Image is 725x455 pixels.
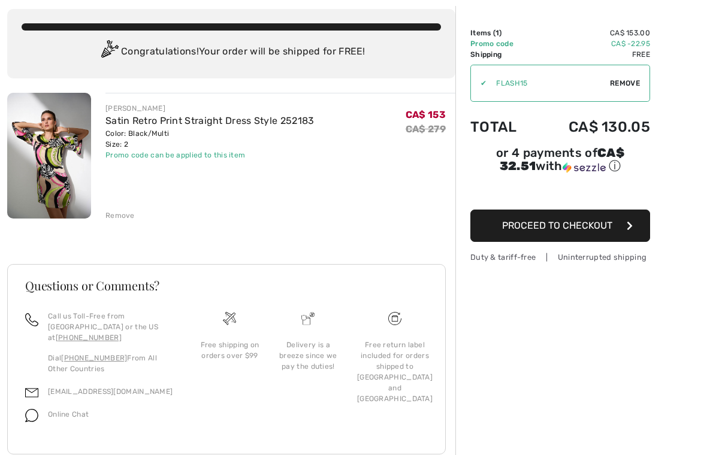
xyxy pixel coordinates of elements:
img: Delivery is a breeze since we pay the duties! [301,312,315,325]
img: Free shipping on orders over $99 [223,312,236,325]
span: Proceed to Checkout [502,220,612,231]
img: Free shipping on orders over $99 [388,312,401,325]
div: ✔ [471,78,487,89]
div: Duty & tariff-free | Uninterrupted shipping [470,251,650,263]
td: CA$ -22.95 [536,38,650,49]
div: [PERSON_NAME] [105,103,315,114]
a: Satin Retro Print Straight Dress Style 252183 [105,115,315,126]
p: Dial From All Other Countries [48,353,176,374]
td: Items ( ) [470,28,536,38]
div: Color: Black/Multi Size: 2 [105,128,315,150]
a: [PHONE_NUMBER] [61,354,127,362]
td: Promo code [470,38,536,49]
td: CA$ 153.00 [536,28,650,38]
td: Total [470,107,536,147]
p: Call us Toll-Free from [GEOGRAPHIC_DATA] or the US at [48,311,176,343]
iframe: PayPal-paypal [470,178,650,205]
img: Sezzle [563,162,606,173]
span: Online Chat [48,410,89,418]
span: Remove [610,78,640,89]
input: Promo code [487,65,610,101]
img: Congratulation2.svg [97,40,121,64]
td: CA$ 130.05 [536,107,650,147]
span: CA$ 32.51 [500,145,624,173]
s: CA$ 279 [406,123,446,135]
td: Shipping [470,49,536,60]
h3: Questions or Comments? [25,280,428,292]
div: Congratulations! Your order will be shipped for FREE! [22,40,441,64]
div: Free shipping on orders over $99 [200,339,259,361]
div: or 4 payments ofCA$ 32.51withSezzle Click to learn more about Sezzle [470,147,650,178]
div: Remove [105,210,135,221]
div: or 4 payments of with [470,147,650,174]
div: Promo code can be applied to this item [105,150,315,160]
span: 1 [496,29,499,37]
img: chat [25,409,38,422]
img: email [25,386,38,399]
a: [EMAIL_ADDRESS][DOMAIN_NAME] [48,387,173,396]
button: Proceed to Checkout [470,210,650,242]
div: Delivery is a breeze since we pay the duties! [279,339,338,372]
td: Free [536,49,650,60]
div: Free return label included for orders shipped to [GEOGRAPHIC_DATA] and [GEOGRAPHIC_DATA] [357,339,433,404]
img: Satin Retro Print Straight Dress Style 252183 [7,93,91,219]
a: [PHONE_NUMBER] [56,333,122,342]
img: call [25,313,38,326]
span: CA$ 153 [406,109,446,120]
